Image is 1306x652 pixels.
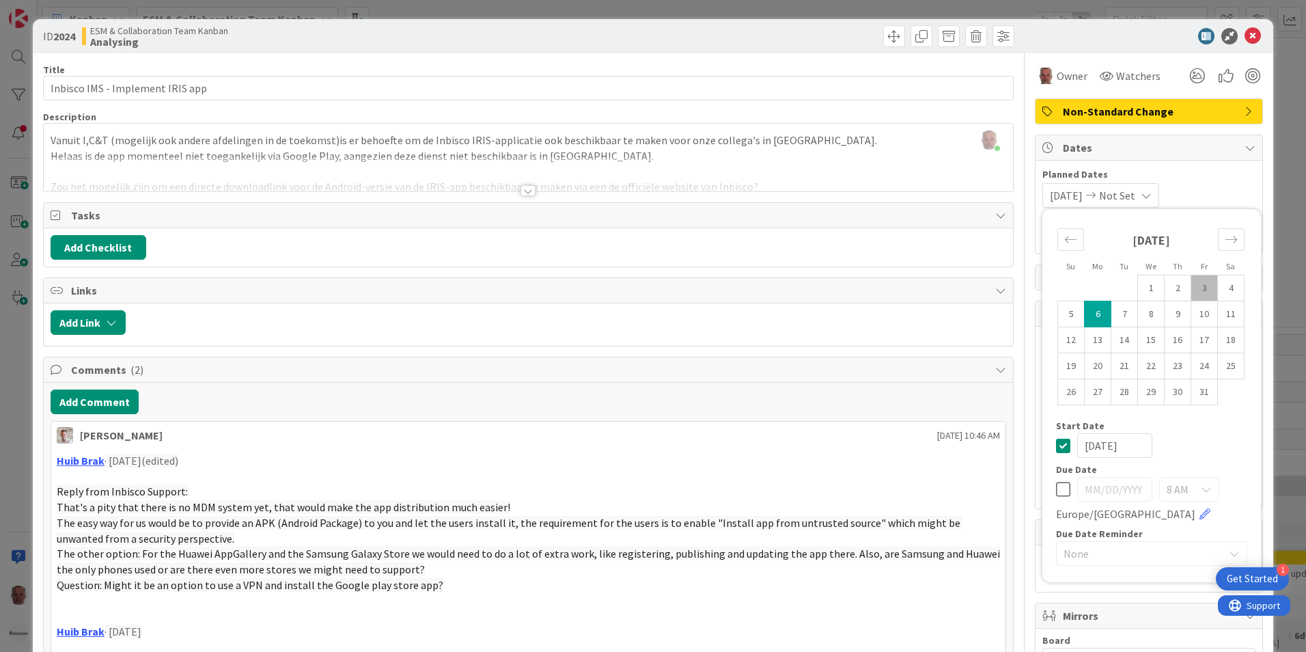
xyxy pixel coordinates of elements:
[1042,167,1255,182] span: Planned Dates
[57,427,73,444] img: Rd
[1191,379,1218,405] td: Choose Friday, 10/31/2025 12:00 PM as your check-out date. It’s available.
[1058,327,1085,353] td: Choose Sunday, 10/12/2025 12:00 PM as your check-out date. It’s available.
[1218,301,1245,327] td: Choose Saturday, 10/11/2025 12:00 PM as your check-out date. It’s available.
[1138,275,1165,301] td: Choose Wednesday, 10/01/2025 12:00 PM as your check-out date. It’s available.
[1063,608,1238,624] span: Mirrors
[1092,261,1102,271] small: Mo
[1191,353,1218,379] td: Choose Friday, 10/24/2025 12:00 PM as your check-out date. It’s available.
[1165,301,1191,327] td: Choose Thursday, 10/09/2025 12:00 PM as your check-out date. It’s available.
[53,29,75,43] b: 2024
[1111,301,1138,327] td: Choose Tuesday, 10/07/2025 12:00 PM as your check-out date. It’s available.
[1085,353,1111,379] td: Choose Monday, 10/20/2025 12:00 PM as your check-out date. It’s available.
[57,625,105,638] a: Huib Brak
[1056,506,1195,522] span: Europe/[GEOGRAPHIC_DATA]
[1218,353,1245,379] td: Choose Saturday, 10/25/2025 12:00 PM as your check-out date. It’s available.
[105,625,141,638] span: · [DATE]
[1099,187,1135,204] span: Not Set
[1226,261,1235,271] small: Sa
[57,454,105,467] a: Huib Brak
[29,2,62,18] span: Support
[1066,261,1075,271] small: Su
[1227,572,1278,586] div: Get Started
[1050,187,1083,204] span: [DATE]
[937,429,1000,443] span: [DATE] 10:46 AM
[1063,103,1238,120] span: Non-Standard Change
[1277,564,1289,576] div: 1
[1056,529,1143,539] span: Due Date Reminder
[43,64,65,76] label: Title
[51,310,126,335] button: Add Link
[1201,261,1208,271] small: Fr
[1077,477,1152,502] input: MM/DD/YYYY
[1165,353,1191,379] td: Choose Thursday, 10/23/2025 12:00 PM as your check-out date. It’s available.
[1165,275,1191,301] td: Choose Thursday, 10/02/2025 12:00 PM as your check-out date. It’s available.
[1138,301,1165,327] td: Choose Wednesday, 10/08/2025 12:00 PM as your check-out date. It’s available.
[1138,379,1165,405] td: Choose Wednesday, 10/29/2025 12:00 PM as your check-out date. It’s available.
[90,36,228,47] b: Analysing
[1133,232,1170,248] strong: [DATE]
[130,363,143,377] span: ( 2 )
[1085,301,1111,327] td: Selected as start date. Monday, 10/06/2025 12:00 PM
[1085,379,1111,405] td: Choose Monday, 10/27/2025 12:00 PM as your check-out date. It’s available.
[1173,261,1182,271] small: Th
[1218,275,1245,301] td: Choose Saturday, 10/04/2025 12:00 PM as your check-out date. It’s available.
[57,516,962,545] span: The easy way for us would be to provide an APK (Android Package) to you and let the users install...
[43,111,96,123] span: Description
[57,578,443,592] span: Question: Might it be an option to use a VPN and install the Google play store app?
[1191,301,1218,327] td: Choose Friday, 10/10/2025 12:00 PM as your check-out date. It’s available.
[1056,465,1097,474] span: Due Date
[1191,327,1218,353] td: Choose Friday, 10/17/2025 12:00 PM as your check-out date. It’s available.
[57,500,510,514] span: That's a pity that there is no MDM system yet, that would make the app distribution much easier!
[1058,353,1085,379] td: Choose Sunday, 10/19/2025 12:00 PM as your check-out date. It’s available.
[1216,567,1289,590] div: Open Get Started checklist, remaining modules: 1
[1218,228,1245,251] div: Move forward to switch to the next month.
[1111,327,1138,353] td: Choose Tuesday, 10/14/2025 12:00 PM as your check-out date. It’s available.
[1116,68,1161,84] span: Watchers
[1038,68,1054,84] img: HB
[43,76,1014,100] input: type card name here...
[51,133,1006,148] p: Vanuit I,C&T (mogelijk ook andere afdelingen in de toekomst)is er behoefte om de Inbisco IRIS-app...
[1064,544,1217,563] span: None
[1111,353,1138,379] td: Choose Tuesday, 10/21/2025 12:00 PM as your check-out date. It’s available.
[980,131,999,150] img: O12jEcQ4hztlznU9UXUTfFJ6X9AFnSjt.jpg
[105,454,178,467] span: · [DATE](edited)
[90,25,228,36] span: ESM & Collaboration Team Kanban
[1191,275,1218,301] td: Choose Friday, 10/03/2025 12:00 PM as your check-out date. It’s available.
[1058,301,1085,327] td: Choose Sunday, 10/05/2025 12:00 PM as your check-out date. It’s available.
[43,28,75,44] span: ID
[1111,379,1138,405] td: Choose Tuesday, 10/28/2025 12:00 PM as your check-out date. It’s available.
[51,148,1006,164] p: Helaas is de app momenteel niet toegankelijk via Google Play, aangezien deze dienst niet beschikb...
[1165,327,1191,353] td: Choose Thursday, 10/16/2025 12:00 PM as your check-out date. It’s available.
[57,547,1002,576] span: The other option: For the Huawei AppGallery and the Samsung Galaxy Store we would need to do a lo...
[1218,327,1245,353] td: Choose Saturday, 10/18/2025 12:00 PM as your check-out date. It’s available.
[1057,228,1084,251] div: Move backward to switch to the previous month.
[1063,139,1238,156] span: Dates
[71,362,988,378] span: Comments
[1138,353,1165,379] td: Choose Wednesday, 10/22/2025 12:00 PM as your check-out date. It’s available.
[1058,379,1085,405] td: Choose Sunday, 10/26/2025 12:00 PM as your check-out date. It’s available.
[80,427,163,444] div: [PERSON_NAME]
[1165,379,1191,405] td: Choose Thursday, 10/30/2025 12:00 PM as your check-out date. It’s available.
[71,282,988,299] span: Links
[1042,636,1070,645] span: Board
[71,207,988,223] span: Tasks
[57,485,188,498] span: Reply from Inbisco Support:
[1057,68,1087,84] span: Owner
[1145,261,1156,271] small: We
[51,390,139,414] button: Add Comment
[1077,433,1152,458] input: MM/DD/YYYY
[51,235,146,260] button: Add Checklist
[1042,216,1260,421] div: Calendar
[1167,480,1189,499] span: 8 AM
[1120,261,1128,271] small: Tu
[1138,327,1165,353] td: Choose Wednesday, 10/15/2025 12:00 PM as your check-out date. It’s available.
[1056,421,1104,431] span: Start Date
[1085,327,1111,353] td: Choose Monday, 10/13/2025 12:00 PM as your check-out date. It’s available.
